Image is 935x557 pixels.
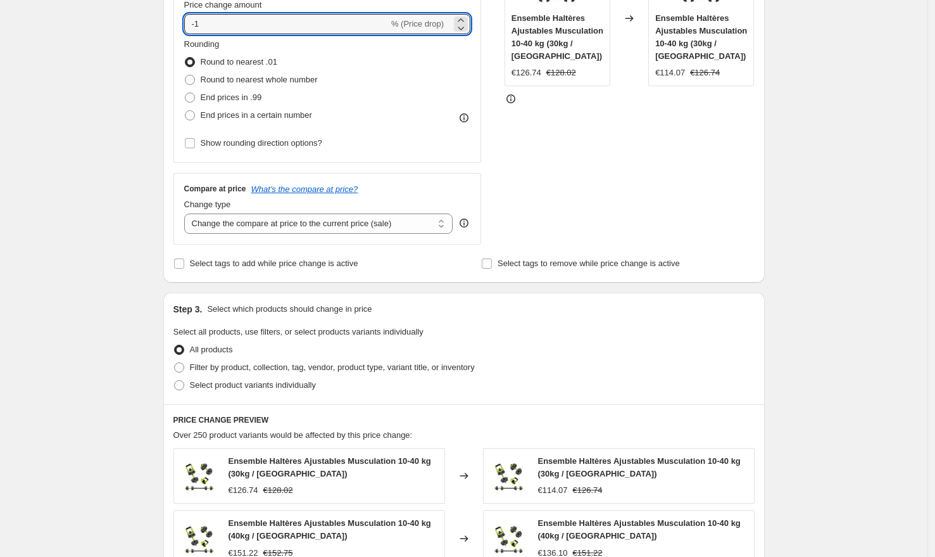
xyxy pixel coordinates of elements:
[184,200,231,209] span: Change type
[498,259,680,268] span: Select tags to remove while price change is active
[201,75,318,84] span: Round to nearest whole number
[490,457,528,495] img: A58a12786ce614c5aba2e6282ea200dean_80x.webp
[655,13,747,61] span: Ensemble Haltères Ajustables Musculation 10-40 kg (30kg / [GEOGRAPHIC_DATA])
[173,415,755,425] h6: PRICE CHANGE PREVIEW
[190,345,233,354] span: All products
[690,67,720,79] strike: €126.74
[173,303,203,316] h2: Step 3.
[184,14,389,34] input: -15
[184,184,246,194] h3: Compare at price
[207,303,372,316] p: Select which products should change in price
[201,138,322,148] span: Show rounding direction options?
[173,430,413,440] span: Over 250 product variants would be affected by this price change:
[229,456,431,478] span: Ensemble Haltères Ajustables Musculation 10-40 kg (30kg / [GEOGRAPHIC_DATA])
[190,259,358,268] span: Select tags to add while price change is active
[655,67,685,79] div: €114.07
[180,457,218,495] img: A58a12786ce614c5aba2e6282ea200dean_80x.webp
[201,110,312,120] span: End prices in a certain number
[190,380,316,390] span: Select product variants individually
[546,67,576,79] strike: €128.02
[263,484,293,497] strike: €128.02
[251,184,358,194] button: What's the compare at price?
[538,456,741,478] span: Ensemble Haltères Ajustables Musculation 10-40 kg (30kg / [GEOGRAPHIC_DATA])
[201,57,277,67] span: Round to nearest .01
[391,19,444,29] span: % (Price drop)
[173,327,424,336] span: Select all products, use filters, or select products variants individually
[573,484,603,497] strike: €126.74
[201,93,262,102] span: End prices in .99
[184,39,220,49] span: Rounding
[190,362,475,372] span: Filter by product, collection, tag, vendor, product type, variant title, or inventory
[511,13,603,61] span: Ensemble Haltères Ajustables Musculation 10-40 kg (30kg / [GEOGRAPHIC_DATA])
[538,484,568,497] div: €114.07
[538,518,741,541] span: Ensemble Haltères Ajustables Musculation 10-40 kg (40kg / [GEOGRAPHIC_DATA])
[229,484,258,497] div: €126.74
[511,67,541,79] div: €126.74
[229,518,431,541] span: Ensemble Haltères Ajustables Musculation 10-40 kg (40kg / [GEOGRAPHIC_DATA])
[458,217,470,229] div: help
